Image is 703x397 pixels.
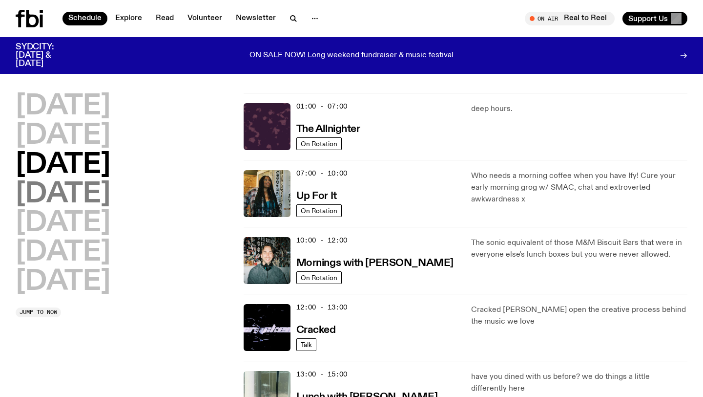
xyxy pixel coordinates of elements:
[296,169,347,178] span: 07:00 - 10:00
[471,170,687,205] p: Who needs a morning coffee when you have Ify! Cure your early morning grog w/ SMAC, chat and extr...
[244,304,290,351] img: Logo for Podcast Cracked. Black background, with white writing, with glass smashing graphics
[16,122,110,150] button: [DATE]
[244,237,290,284] img: Radio presenter Ben Hansen sits in front of a wall of photos and an fbi radio sign. Film photo. B...
[296,189,337,201] a: Up For It
[296,256,454,268] a: Mornings with [PERSON_NAME]
[16,43,78,68] h3: SYDCITY: [DATE] & [DATE]
[628,14,668,23] span: Support Us
[62,12,107,25] a: Schedule
[249,51,454,60] p: ON SALE NOW! Long weekend fundraiser & music festival
[301,140,337,147] span: On Rotation
[301,207,337,214] span: On Rotation
[296,303,347,312] span: 12:00 - 13:00
[16,239,110,266] button: [DATE]
[296,191,337,201] h3: Up For It
[244,170,290,217] img: Ify - a Brown Skin girl with black braided twists, looking up to the side with her tongue stickin...
[296,204,342,217] a: On Rotation
[296,124,360,134] h3: The Allnighter
[16,93,110,120] button: [DATE]
[16,308,61,317] button: Jump to now
[471,304,687,328] p: Cracked [PERSON_NAME] open the creative process behind the music we love
[471,237,687,261] p: The sonic equivalent of those M&M Biscuit Bars that were in everyone else's lunch boxes but you w...
[471,103,687,115] p: deep hours.
[296,271,342,284] a: On Rotation
[109,12,148,25] a: Explore
[296,236,347,245] span: 10:00 - 12:00
[296,137,342,150] a: On Rotation
[16,152,110,179] button: [DATE]
[471,371,687,395] p: have you dined with us before? we do things a little differently here
[16,210,110,237] button: [DATE]
[301,341,312,348] span: Talk
[296,370,347,379] span: 13:00 - 15:00
[296,258,454,268] h3: Mornings with [PERSON_NAME]
[20,309,57,315] span: Jump to now
[296,325,336,335] h3: Cracked
[301,274,337,281] span: On Rotation
[230,12,282,25] a: Newsletter
[525,12,615,25] button: On AirReal to Reel
[182,12,228,25] a: Volunteer
[296,323,336,335] a: Cracked
[296,102,347,111] span: 01:00 - 07:00
[622,12,687,25] button: Support Us
[296,122,360,134] a: The Allnighter
[16,268,110,296] button: [DATE]
[296,338,316,351] a: Talk
[16,181,110,208] button: [DATE]
[150,12,180,25] a: Read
